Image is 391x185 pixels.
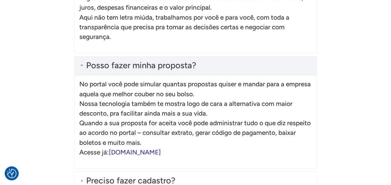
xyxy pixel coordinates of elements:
[7,169,16,178] button: Preferências de consentimento
[7,169,16,178] img: Revisit consent button
[79,79,312,157] p: No portal você pode simular quantas propostas quiser e mandar para a empresa aquela que melhor co...
[109,148,161,156] a: [DOMAIN_NAME]
[86,59,196,72] div: Posso fazer minha proposta?
[75,57,317,76] div: Posso fazer minha proposta?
